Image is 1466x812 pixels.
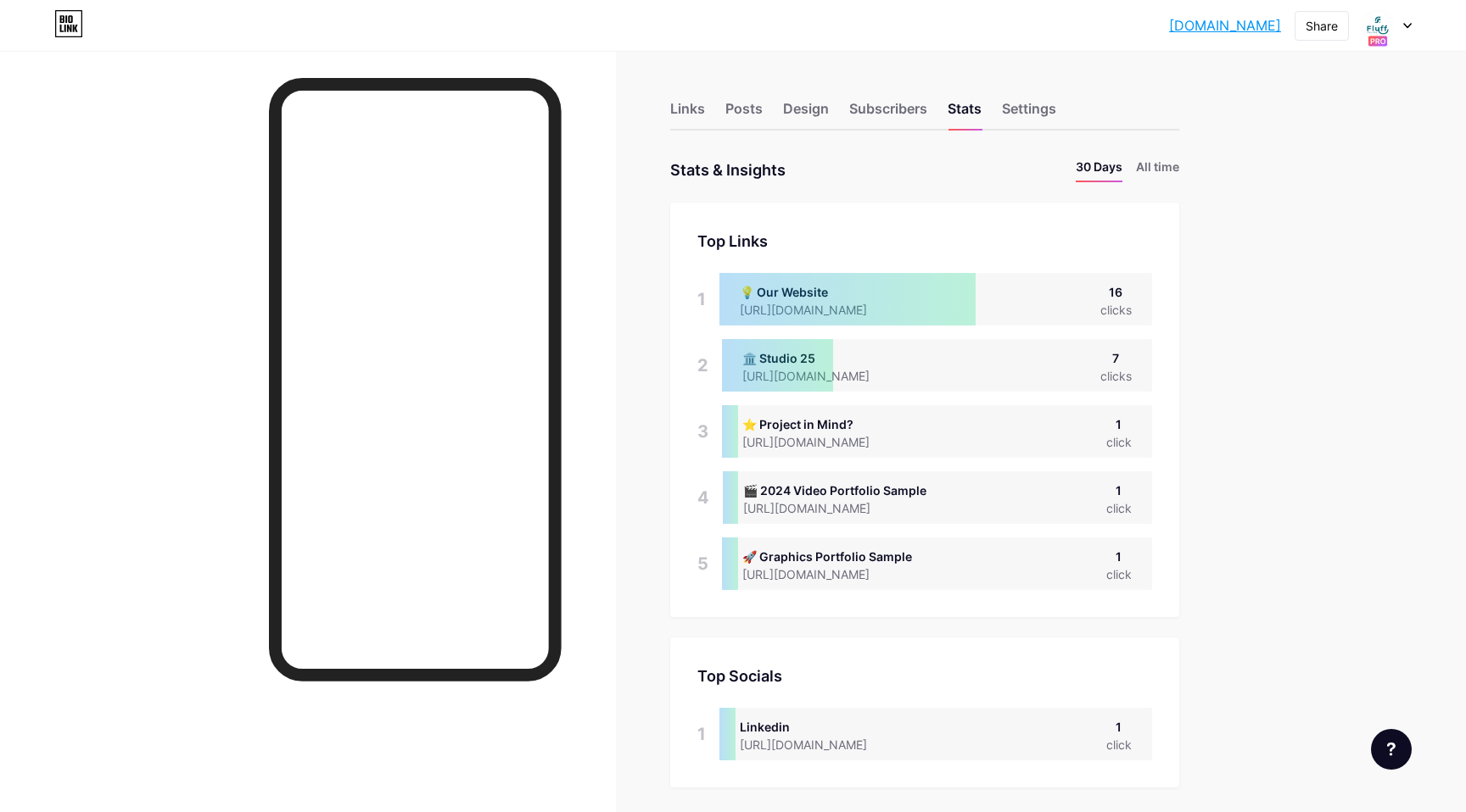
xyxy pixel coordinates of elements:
div: Posts [725,98,763,129]
div: 🚀 Graphics Portfolio Sample [742,548,912,565]
div: Stats & Insights [670,158,786,182]
div: 16 [1100,283,1132,301]
div: 🎬 2024 Video Portfolio Sample [743,481,926,499]
div: click [1106,499,1132,517]
a: [DOMAIN_NAME] [1169,15,1281,36]
div: 1 [1106,718,1132,736]
div: Top Links [697,230,1152,253]
div: 1 [697,708,706,760]
div: Linkedin [740,718,894,736]
div: [URL][DOMAIN_NAME] [743,499,926,517]
div: click [1106,565,1132,583]
div: 1 [697,273,706,325]
div: click [1106,736,1132,754]
div: [URL][DOMAIN_NAME] [740,736,894,754]
div: 1 [1106,415,1132,433]
div: Subscribers [849,98,927,129]
div: 3 [697,405,708,458]
div: 5 [697,537,708,590]
li: 30 Days [1076,158,1122,182]
div: 4 [697,471,709,524]
div: 1 [1106,548,1132,565]
div: 7 [1100,349,1132,367]
div: Stats [948,98,982,129]
div: click [1106,433,1132,451]
div: Links [670,98,705,129]
div: 2 [697,339,708,392]
div: Share [1306,17,1338,35]
div: Design [783,98,829,129]
div: Settings [1002,98,1056,129]
div: ⭐️ Project in Mind? [742,415,897,433]
div: [URL][DOMAIN_NAME] [742,433,897,451]
div: Top Socials [697,665,1152,687]
div: clicks [1100,301,1132,319]
img: Sean Dupiano [1362,9,1394,42]
div: [URL][DOMAIN_NAME] [742,565,912,583]
div: clicks [1100,367,1132,385]
div: 1 [1106,481,1132,499]
li: All time [1136,158,1179,182]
